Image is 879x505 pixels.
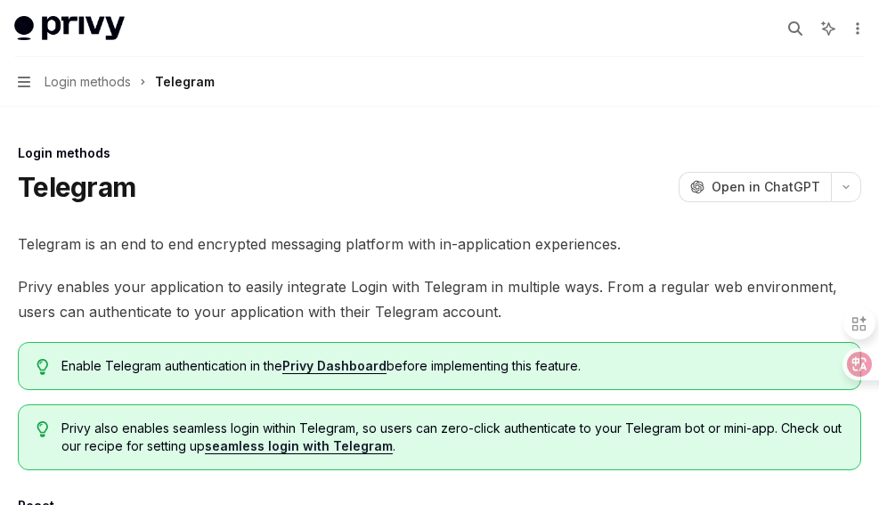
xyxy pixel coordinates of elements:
div: Login methods [18,144,861,162]
svg: Tip [37,359,49,375]
button: More actions [847,16,865,41]
svg: Tip [37,421,49,437]
a: Privy Dashboard [282,358,387,374]
button: Open in ChatGPT [679,172,831,202]
span: Privy also enables seamless login within Telegram, so users can zero-click authenticate to your T... [61,419,842,455]
span: Telegram is an end to end encrypted messaging platform with in-application experiences. [18,232,861,257]
h1: Telegram [18,171,135,203]
span: Enable Telegram authentication in the before implementing this feature. [61,357,842,375]
a: seamless login with Telegram [205,438,393,454]
div: Telegram [155,71,215,93]
span: Open in ChatGPT [712,178,820,196]
span: Privy enables your application to easily integrate Login with Telegram in multiple ways. From a r... [18,274,861,324]
img: light logo [14,16,125,41]
span: Login methods [45,71,131,93]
